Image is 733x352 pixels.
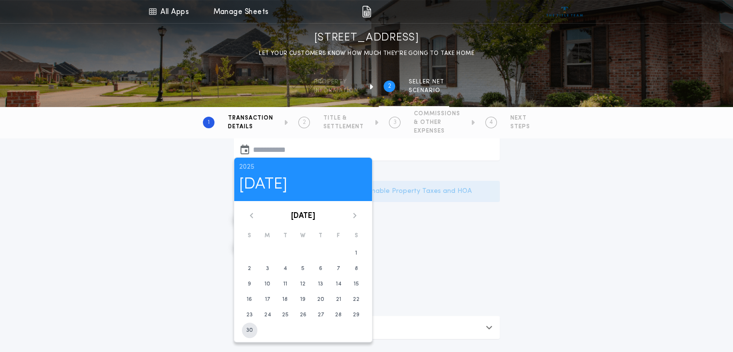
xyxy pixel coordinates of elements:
[259,49,474,58] p: LET YOUR CUSTOMERS KNOW HOW MUCH THEY’RE GOING TO TAKE HOME
[242,261,257,276] button: 2
[283,280,287,288] time: 11
[319,265,322,272] time: 6
[331,276,346,292] button: 14
[278,261,293,276] button: 4
[347,230,365,242] div: S
[241,230,259,242] div: S
[348,245,364,261] button: 1
[276,230,294,242] div: T
[260,276,275,292] button: 10
[299,311,306,319] time: 26
[294,230,312,242] div: W
[300,296,306,303] time: 19
[317,296,324,303] time: 20
[337,265,340,272] time: 7
[314,30,419,46] h1: [STREET_ADDRESS]
[362,6,371,17] img: img
[242,276,257,292] button: 9
[228,114,273,122] span: TRANSACTION
[353,311,360,319] time: 29
[283,265,287,272] time: 4
[409,87,444,95] span: SCENARIO
[510,114,530,122] span: NEXT
[313,261,328,276] button: 6
[336,296,341,303] time: 21
[301,265,305,272] time: 5
[260,307,275,323] button: 24
[266,265,269,272] time: 3
[348,261,364,276] button: 8
[414,110,460,118] span: COMMISSIONS
[318,311,324,319] time: 27
[331,292,346,307] button: 21
[510,123,530,131] span: STEPS
[265,280,270,288] time: 10
[314,78,359,86] span: Property
[247,296,252,303] time: 16
[313,276,328,292] button: 13
[335,311,342,319] time: 28
[318,280,323,288] time: 13
[331,307,346,323] button: 28
[242,292,257,307] button: 16
[265,296,270,303] time: 17
[248,280,251,288] time: 9
[336,280,341,288] time: 14
[242,307,257,323] button: 23
[348,307,364,323] button: 29
[208,119,210,126] h2: 1
[291,210,315,222] button: [DATE]
[295,292,310,307] button: 19
[312,230,330,242] div: T
[295,307,310,323] button: 26
[348,276,364,292] button: 15
[354,280,359,288] time: 15
[242,323,257,338] button: 30
[331,261,346,276] button: 7
[260,292,275,307] button: 17
[348,292,364,307] button: 22
[323,123,364,131] span: SETTLEMENT
[355,249,357,257] time: 1
[300,280,306,288] time: 12
[239,172,367,197] h1: [DATE]
[303,119,306,126] h2: 2
[313,307,328,323] button: 27
[282,311,289,319] time: 25
[393,119,397,126] h2: 3
[264,311,271,319] time: 24
[490,119,493,126] h2: 4
[388,82,391,90] h2: 2
[246,326,253,334] time: 30
[260,261,275,276] button: 3
[409,78,444,86] span: SELLER NET
[278,307,293,323] button: 25
[414,119,460,126] span: & OTHER
[282,296,288,303] time: 18
[246,311,253,319] time: 23
[314,87,359,95] span: information
[295,276,310,292] button: 12
[278,276,293,292] button: 11
[330,230,347,242] div: F
[353,296,360,303] time: 22
[355,265,358,272] time: 8
[278,292,293,307] button: 18
[239,162,367,172] p: 2025
[546,7,583,16] img: vs-icon
[258,230,276,242] div: M
[248,265,251,272] time: 2
[295,261,310,276] button: 5
[313,292,328,307] button: 20
[414,127,460,135] span: EXPENSES
[228,123,273,131] span: DETAILS
[323,114,364,122] span: TITLE &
